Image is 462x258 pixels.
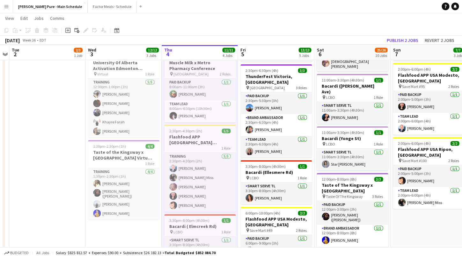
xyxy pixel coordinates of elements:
[299,53,311,58] div: 5 Jobs
[326,95,335,100] span: LCBO
[221,230,231,234] span: 1 Role
[298,48,311,52] span: 13/13
[398,67,431,72] span: 2:00pm-6:00pm (4h)
[316,51,324,58] span: 6
[240,64,312,158] app-job-card: 2:30pm-6:30pm (4h)3/3ThunderFest Victoria, [GEOGRAPHIC_DATA] [GEOGRAPHIC_DATA]3 RolesPaid Backup1...
[88,168,159,220] app-card-role: Training4/41:30pm-2:30pm (1h)[PERSON_NAME][PERSON_NAME] ([PERSON_NAME]) [PERSON_NAME][PERSON_NAME...
[164,79,236,100] app-card-role: Paid Backup1/18:00am-11:00am (3h)[PERSON_NAME]
[88,51,159,137] app-job-card: 12:00pm-1:00pm (1h)5/5University Of Alberta Activation Edmonton Training Virtual1 RoleTraining5/5...
[402,84,425,89] span: Save Mart #95
[35,250,50,255] span: All jobs
[34,15,44,21] span: Jobs
[317,126,388,170] app-job-card: 11:00am-3:30pm (4h30m)1/1Bacardi (Yonge St) LCBO1 RoleSmart Serve TL1/111:00am-3:30pm (4h30m)Star...
[240,235,312,257] app-card-role: Paid Backup1/16:00pm-9:00pm (3h)[PERSON_NAME]
[163,51,172,58] span: 4
[88,0,137,13] button: Factor Meals - Schedule
[240,136,312,158] app-card-role: Team Lead1/12:30pm-6:30pm (4h)[PERSON_NAME]
[374,130,383,135] span: 1/1
[3,249,30,256] button: Budgeted
[250,85,285,90] span: [GEOGRAPHIC_DATA]
[88,60,159,71] h3: University Of Alberta Activation Edmonton Training
[326,194,363,199] span: Taste Of The Kingsway
[169,129,202,133] span: 2:30pm-4:30pm (2h)
[164,51,236,122] app-job-card: 8:00am-6:30pm (10h30m)2/2Muscle Milk x Metro Pharmacy Conference [GEOGRAPHIC_DATA]2 RolesPaid Bac...
[374,177,383,182] span: 3/3
[393,47,400,53] span: Sun
[88,79,159,137] app-card-role: Training5/512:00pm-1:00pm (1h)[PERSON_NAME][PERSON_NAME][PERSON_NAME]Khayre Farah[PERSON_NAME]
[384,36,421,44] button: Publish 2 jobs
[88,140,159,220] app-job-card: 1:30pm-2:30pm (1h)4/4Taste of the Kingsway x [GEOGRAPHIC_DATA] Virtual Training1 RoleTraining4/41...
[145,72,154,76] span: 1 Role
[322,177,356,182] span: 12:00pm-8:00pm (8h)
[450,67,459,72] span: 2/2
[317,74,388,124] app-job-card: 11:00am-3:30pm (4h30m)1/1Bacardi ([PERSON_NAME] Ave) LCBO1 RoleSmart Serve TL1/111:00am-3:30pm (4...
[164,134,236,145] h3: Flashfood APP [GEOGRAPHIC_DATA] Modesto Training
[298,164,307,169] span: 1/1
[13,0,88,13] button: [PERSON_NAME] Pure - Main Schedule
[296,85,307,90] span: 3 Roles
[222,48,235,52] span: 11/11
[220,72,231,76] span: 2 Roles
[246,68,278,73] span: 2:30pm-6:30pm (4h)
[74,53,82,58] div: 1 Job
[164,100,236,122] app-card-role: Team Lead1/18:00am-6:30pm (10h30m)[PERSON_NAME]
[88,47,96,53] span: Wed
[74,48,83,52] span: 2/3
[221,146,231,151] span: 1 Role
[145,144,154,149] span: 4/4
[48,14,67,22] a: Comms
[317,149,388,170] app-card-role: Smart Serve TL1/111:00am-3:30pm (4h30m)Star [PERSON_NAME]
[374,142,383,146] span: 1 Role
[3,14,17,22] a: View
[240,169,312,175] h3: Bacardi (Ellesmere Rd)
[246,164,286,169] span: 3:30pm-8:00pm (4h30m)
[222,218,231,223] span: 1/1
[298,211,307,215] span: 2/2
[240,160,312,204] app-job-card: 3:30pm-8:00pm (4h30m)1/1Bacardi (Ellesmere Rd) LCBO1 RoleSmart Serve TL1/13:30pm-8:00pm (4h30m)[P...
[164,60,236,71] h3: Muscle Milk x Metro Pharmacy Conference
[240,216,312,228] h3: Flashfood APP USA Modesto, [GEOGRAPHIC_DATA]
[398,141,431,146] span: 2:00pm-6:00pm (4h)
[240,47,246,53] span: Fri
[40,38,46,43] div: EDT
[88,149,159,161] h3: Taste of the Kingsway x [GEOGRAPHIC_DATA] Virtual Training
[164,153,236,212] app-card-role: Training5/52:30pm-4:30pm (2h)[PERSON_NAME][PERSON_NAME] Miss[PERSON_NAME][PERSON_NAME][PERSON_NAME]
[5,15,14,21] span: View
[322,78,364,82] span: 11:00am-3:30pm (4h30m)
[450,141,459,146] span: 2/2
[375,48,387,52] span: 25/26
[250,176,259,180] span: LCBO
[173,72,209,76] span: [GEOGRAPHIC_DATA]
[297,176,307,180] span: 1 Role
[317,225,388,246] app-card-role: Brand Ambassador1/112:00pm-8:00pm (8h)[PERSON_NAME]
[164,125,236,212] div: 2:30pm-4:30pm (2h)5/5Flashfood APP [GEOGRAPHIC_DATA] Modesto Training1 RoleTraining5/52:30pm-4:30...
[239,51,246,58] span: 5
[317,102,388,124] app-card-role: Smart Serve TL1/111:00am-3:30pm (4h30m)[PERSON_NAME]
[56,250,216,255] div: Salary $825 812.57 + Expenses $90.00 + Subsistence $26 182.13 =
[402,158,427,163] span: Save Mart #100
[298,68,307,73] span: 3/3
[448,84,459,89] span: 2 Roles
[165,250,216,255] span: Total Budgeted $852 084.70
[21,38,37,43] span: Week 36
[240,114,312,136] app-card-role: Brand Ambassador1/12:30pm-6:30pm (4h)[PERSON_NAME]
[12,47,19,53] span: Tue
[93,144,126,149] span: 1:30pm-2:30pm (1h)
[375,53,387,58] div: 10 Jobs
[317,182,388,194] h3: Taste of The Kingsway x [GEOGRAPHIC_DATA]
[392,51,400,58] span: 7
[164,47,172,53] span: Thu
[453,48,462,52] span: 7/7
[326,142,335,146] span: LCBO
[240,92,312,114] app-card-role: Paid Backup1/12:30pm-5:30pm (3h)[PERSON_NAME]
[250,228,272,233] span: Save Mart #49
[222,129,231,133] span: 5/5
[374,95,383,100] span: 1 Role
[50,15,64,21] span: Comms
[18,14,30,22] a: Edit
